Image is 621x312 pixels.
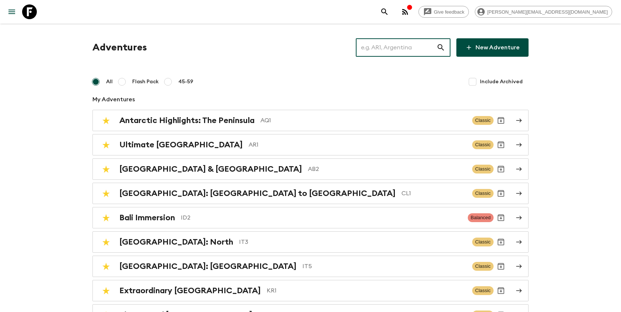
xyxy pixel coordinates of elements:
[4,4,19,19] button: menu
[239,238,466,246] p: IT3
[119,189,396,198] h2: [GEOGRAPHIC_DATA]: [GEOGRAPHIC_DATA] to [GEOGRAPHIC_DATA]
[456,38,529,57] a: New Adventure
[119,164,302,174] h2: [GEOGRAPHIC_DATA] & [GEOGRAPHIC_DATA]
[302,262,466,271] p: IT5
[494,137,508,152] button: Archive
[106,78,113,85] span: All
[472,140,494,149] span: Classic
[468,213,494,222] span: Balanced
[181,213,462,222] p: ID2
[92,40,147,55] h1: Adventures
[92,183,529,204] a: [GEOGRAPHIC_DATA]: [GEOGRAPHIC_DATA] to [GEOGRAPHIC_DATA]CL1ClassicArchive
[119,237,233,247] h2: [GEOGRAPHIC_DATA]: North
[119,286,261,295] h2: Extraordinary [GEOGRAPHIC_DATA]
[472,116,494,125] span: Classic
[92,158,529,180] a: [GEOGRAPHIC_DATA] & [GEOGRAPHIC_DATA]AB2ClassicArchive
[92,110,529,131] a: Antarctic Highlights: The PeninsulaAQ1ClassicArchive
[92,207,529,228] a: Bali ImmersionID2BalancedArchive
[356,37,436,58] input: e.g. AR1, Argentina
[494,259,508,274] button: Archive
[119,116,255,125] h2: Antarctic Highlights: The Peninsula
[119,262,297,271] h2: [GEOGRAPHIC_DATA]: [GEOGRAPHIC_DATA]
[92,280,529,301] a: Extraordinary [GEOGRAPHIC_DATA]KR1ClassicArchive
[494,235,508,249] button: Archive
[494,210,508,225] button: Archive
[92,256,529,277] a: [GEOGRAPHIC_DATA]: [GEOGRAPHIC_DATA]IT5ClassicArchive
[494,186,508,201] button: Archive
[494,113,508,128] button: Archive
[132,78,159,85] span: Flash Pack
[249,140,466,149] p: AR1
[472,238,494,246] span: Classic
[472,262,494,271] span: Classic
[92,231,529,253] a: [GEOGRAPHIC_DATA]: NorthIT3ClassicArchive
[472,189,494,198] span: Classic
[260,116,466,125] p: AQ1
[430,9,469,15] span: Give feedback
[119,140,243,150] h2: Ultimate [GEOGRAPHIC_DATA]
[472,286,494,295] span: Classic
[401,189,466,198] p: CL1
[494,283,508,298] button: Archive
[377,4,392,19] button: search adventures
[267,286,466,295] p: KR1
[178,78,193,85] span: 45-59
[119,213,175,222] h2: Bali Immersion
[418,6,469,18] a: Give feedback
[92,134,529,155] a: Ultimate [GEOGRAPHIC_DATA]AR1ClassicArchive
[92,95,529,104] p: My Adventures
[483,9,612,15] span: [PERSON_NAME][EMAIL_ADDRESS][DOMAIN_NAME]
[480,78,523,85] span: Include Archived
[475,6,612,18] div: [PERSON_NAME][EMAIL_ADDRESS][DOMAIN_NAME]
[494,162,508,176] button: Archive
[472,165,494,173] span: Classic
[308,165,466,173] p: AB2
